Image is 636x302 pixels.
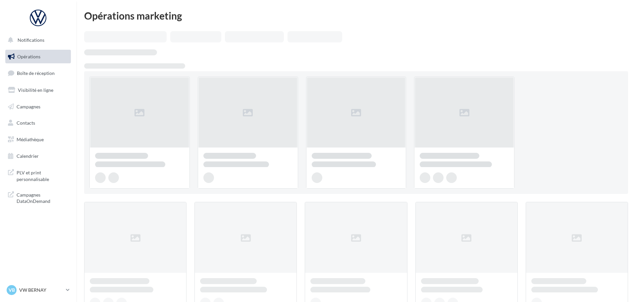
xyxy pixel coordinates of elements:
[4,188,72,207] a: Campagnes DataOnDemand
[4,83,72,97] a: Visibilité en ligne
[17,190,68,205] span: Campagnes DataOnDemand
[17,103,40,109] span: Campagnes
[4,165,72,185] a: PLV et print personnalisable
[18,87,53,93] span: Visibilité en ligne
[17,153,39,159] span: Calendrier
[84,11,628,21] div: Opérations marketing
[4,100,72,114] a: Campagnes
[17,137,44,142] span: Médiathèque
[5,284,71,296] a: VB VW BERNAY
[4,66,72,80] a: Boîte de réception
[18,37,44,43] span: Notifications
[4,149,72,163] a: Calendrier
[19,287,63,293] p: VW BERNAY
[4,50,72,64] a: Opérations
[4,33,70,47] button: Notifications
[17,54,40,59] span: Opérations
[4,133,72,147] a: Médiathèque
[9,287,15,293] span: VB
[17,168,68,182] span: PLV et print personnalisable
[17,70,55,76] span: Boîte de réception
[4,116,72,130] a: Contacts
[17,120,35,126] span: Contacts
